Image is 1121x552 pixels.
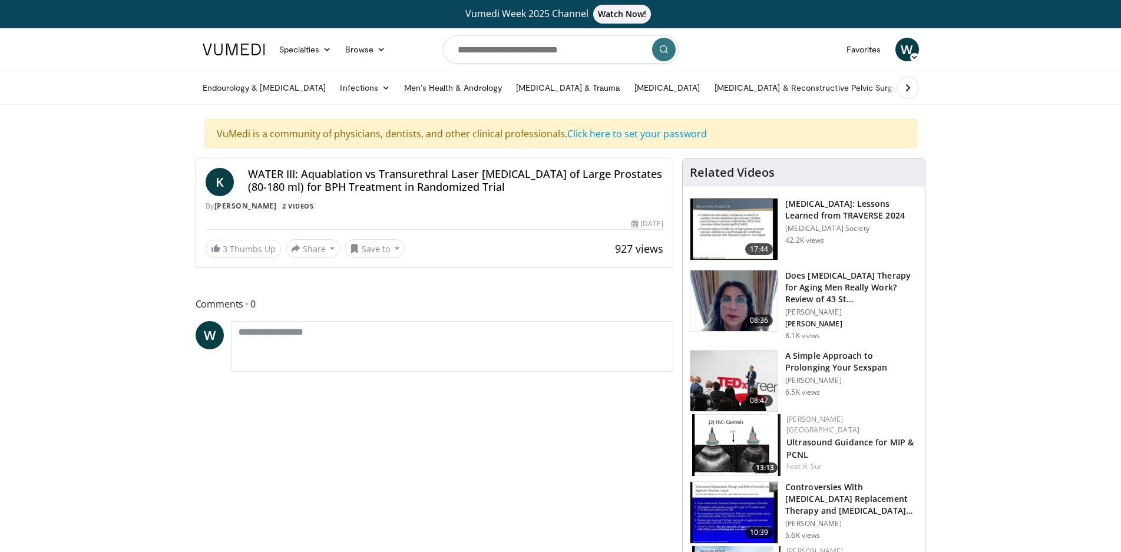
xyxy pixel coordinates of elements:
p: [PERSON_NAME] [785,319,918,329]
div: [DATE] [631,219,663,229]
a: [PERSON_NAME] [GEOGRAPHIC_DATA] [786,414,859,435]
p: [MEDICAL_DATA] Society [785,224,918,233]
span: Comments 0 [196,296,674,312]
a: [MEDICAL_DATA] & Trauma [509,76,627,100]
a: 17:44 [MEDICAL_DATA]: Lessons Learned from TRAVERSE 2024 [MEDICAL_DATA] Society 42.2K views [690,198,918,260]
img: 1317c62a-2f0d-4360-bee0-b1bff80fed3c.150x105_q85_crop-smart_upscale.jpg [690,199,778,260]
h3: [MEDICAL_DATA]: Lessons Learned from TRAVERSE 2024 [785,198,918,222]
span: 17:44 [745,243,773,255]
span: 927 views [615,242,663,256]
div: Feat. [786,461,915,472]
a: 08:47 A Simple Approach to Prolonging Your Sexspan [PERSON_NAME] 6.5K views [690,350,918,412]
a: 13:13 [692,414,781,476]
a: 10:39 Controversies With [MEDICAL_DATA] Replacement Therapy and [MEDICAL_DATA] Can… [PERSON_NAME]... [690,481,918,544]
a: W [895,38,919,61]
button: Save to [345,239,405,258]
span: Watch Now! [593,5,652,24]
p: 5.6K views [785,531,820,540]
a: W [196,321,224,349]
img: 4d4bce34-7cbb-4531-8d0c-5308a71d9d6c.150x105_q85_crop-smart_upscale.jpg [690,270,778,332]
img: ae74b246-eda0-4548-a041-8444a00e0b2d.150x105_q85_crop-smart_upscale.jpg [692,414,781,476]
h3: A Simple Approach to Prolonging Your Sexspan [785,350,918,373]
img: VuMedi Logo [203,44,265,55]
a: K [206,168,234,196]
a: R. Sur [803,461,822,471]
a: 08:36 Does [MEDICAL_DATA] Therapy for Aging Men Really Work? Review of 43 St… [PERSON_NAME] [PERS... [690,270,918,341]
p: [PERSON_NAME] [785,519,918,528]
div: By [206,201,664,211]
img: c4bd4661-e278-4c34-863c-57c104f39734.150x105_q85_crop-smart_upscale.jpg [690,351,778,412]
h3: Controversies With [MEDICAL_DATA] Replacement Therapy and [MEDICAL_DATA] Can… [785,481,918,517]
a: Endourology & [MEDICAL_DATA] [196,76,333,100]
span: 08:36 [745,315,773,326]
span: 13:13 [752,462,778,473]
h4: Related Videos [690,166,775,180]
a: 2 Videos [279,201,318,211]
a: Ultrasound Guidance for MIP & PCNL [786,437,914,460]
span: 3 [223,243,227,254]
a: Specialties [272,38,339,61]
a: [MEDICAL_DATA] [627,76,707,100]
span: 10:39 [745,527,773,538]
a: Infections [333,76,397,100]
h4: WATER III: Aquablation vs Transurethral Laser [MEDICAL_DATA] of Large Prostates (80-180 ml) for B... [248,168,664,193]
p: 8.1K views [785,331,820,341]
p: 42.2K views [785,236,824,245]
p: [PERSON_NAME] [785,376,918,385]
a: Men’s Health & Andrology [397,76,509,100]
a: Favorites [839,38,888,61]
a: [PERSON_NAME] [214,201,277,211]
img: 418933e4-fe1c-4c2e-be56-3ce3ec8efa3b.150x105_q85_crop-smart_upscale.jpg [690,482,778,543]
a: Vumedi Week 2025 ChannelWatch Now! [204,5,917,24]
div: VuMedi is a community of physicians, dentists, and other clinical professionals. [204,119,917,148]
a: Browse [338,38,392,61]
a: [MEDICAL_DATA] & Reconstructive Pelvic Surgery [707,76,912,100]
a: Click here to set your password [567,127,707,140]
span: 08:47 [745,395,773,406]
a: 3 Thumbs Up [206,240,281,258]
p: [PERSON_NAME] [785,308,918,317]
input: Search topics, interventions [443,35,679,64]
p: 6.5K views [785,388,820,397]
button: Share [286,239,340,258]
h3: Does [MEDICAL_DATA] Therapy for Aging Men Really Work? Review of 43 St… [785,270,918,305]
